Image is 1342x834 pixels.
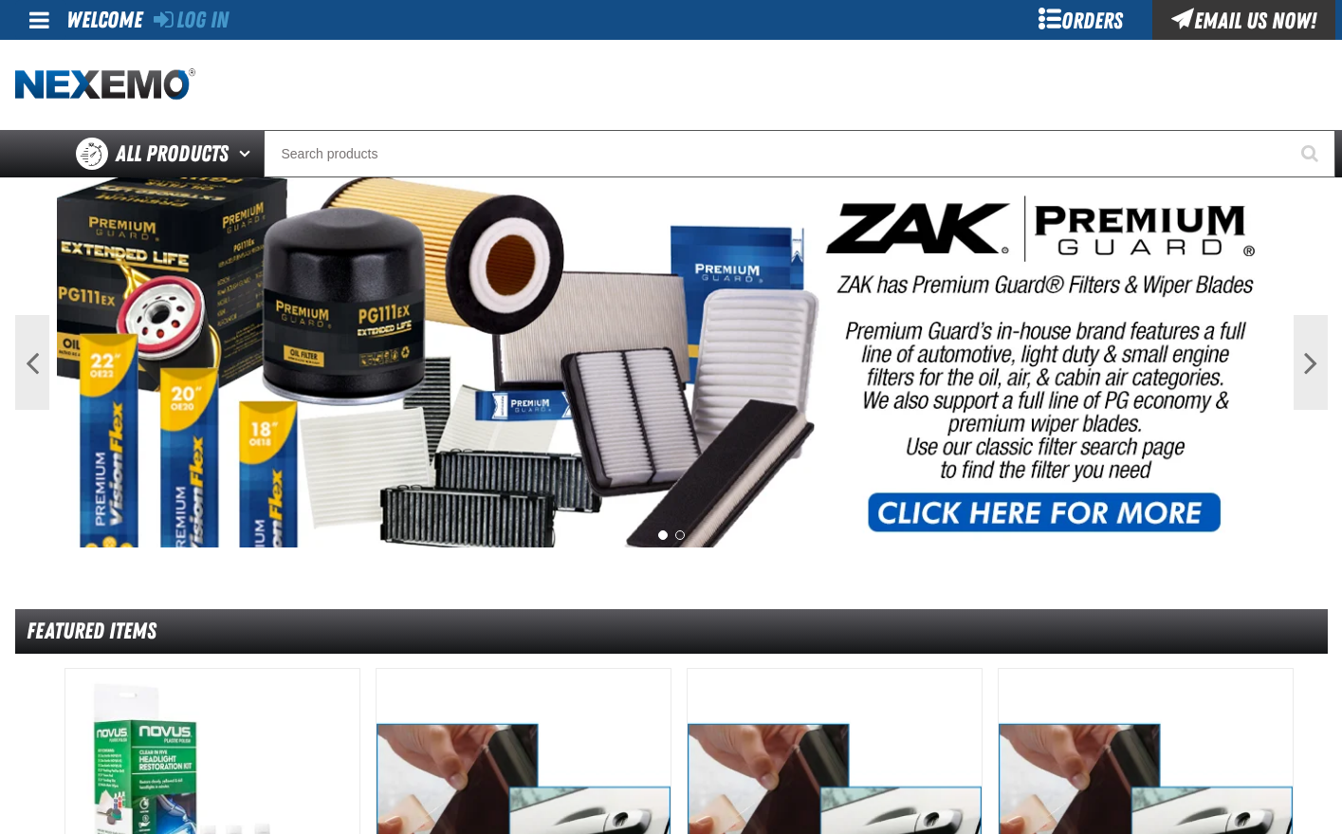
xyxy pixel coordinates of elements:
[232,130,264,177] button: Open All Products pages
[15,609,1328,654] div: Featured Items
[116,137,229,171] span: All Products
[15,68,195,102] img: Nexemo logo
[154,7,229,33] a: Log In
[675,530,685,540] button: 2 of 2
[1294,315,1328,410] button: Next
[264,130,1335,177] input: Search
[658,530,668,540] button: 1 of 2
[1288,130,1335,177] button: Start Searching
[57,177,1286,547] img: PG Filters & Wipers
[15,315,49,410] button: Previous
